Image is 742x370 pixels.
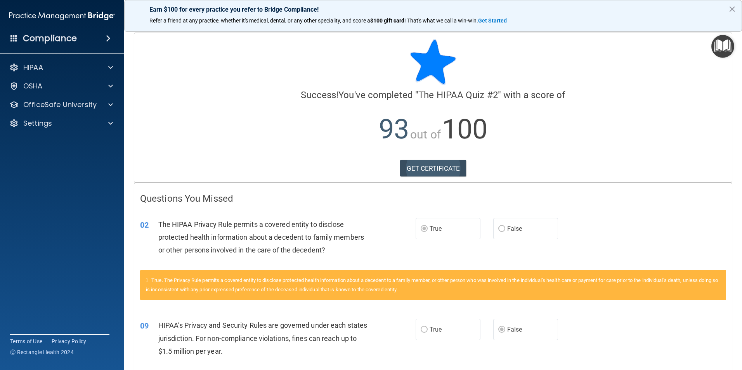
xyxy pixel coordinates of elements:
span: The HIPAA Privacy Rule permits a covered entity to disclose protected health information about a ... [158,220,364,254]
span: Ⓒ Rectangle Health 2024 [10,348,74,356]
input: True [421,226,428,232]
p: Settings [23,119,52,128]
span: 09 [140,321,149,330]
input: True [421,327,428,333]
p: OSHA [23,81,43,91]
span: True. The Privacy Rule permits a covered entity to disclose protected health information about a ... [146,277,718,292]
input: False [498,226,505,232]
img: PMB logo [9,8,115,24]
button: Open Resource Center [711,35,734,58]
p: OfficeSafe University [23,100,97,109]
span: Refer a friend at any practice, whether it's medical, dental, or any other speciality, and score a [149,17,370,24]
p: HIPAA [23,63,43,72]
a: HIPAA [9,63,113,72]
a: Settings [9,119,113,128]
span: 02 [140,220,149,230]
span: True [430,326,442,333]
h4: Compliance [23,33,77,44]
span: 100 [442,113,487,145]
span: ! That's what we call a win-win. [404,17,478,24]
a: Terms of Use [10,337,42,345]
h4: Questions You Missed [140,194,726,204]
span: False [507,225,522,232]
strong: $100 gift card [370,17,404,24]
span: Success! [301,90,338,100]
span: The HIPAA Quiz #2 [418,90,498,100]
span: out of [410,128,441,141]
a: Get Started [478,17,508,24]
button: Close [728,3,736,15]
span: 93 [379,113,409,145]
a: GET CERTIFICATE [400,160,466,177]
span: True [430,225,442,232]
span: HIPAA’s Privacy and Security Rules are governed under each states jurisdiction. For non-complianc... [158,321,368,355]
a: OfficeSafe University [9,100,113,109]
input: False [498,327,505,333]
strong: Get Started [478,17,507,24]
a: Privacy Policy [52,337,87,345]
p: Earn $100 for every practice you refer to Bridge Compliance! [149,6,717,13]
a: OSHA [9,81,113,91]
h4: You've completed " " with a score of [140,90,726,100]
span: False [507,326,522,333]
img: blue-star-rounded.9d042014.png [410,39,456,85]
